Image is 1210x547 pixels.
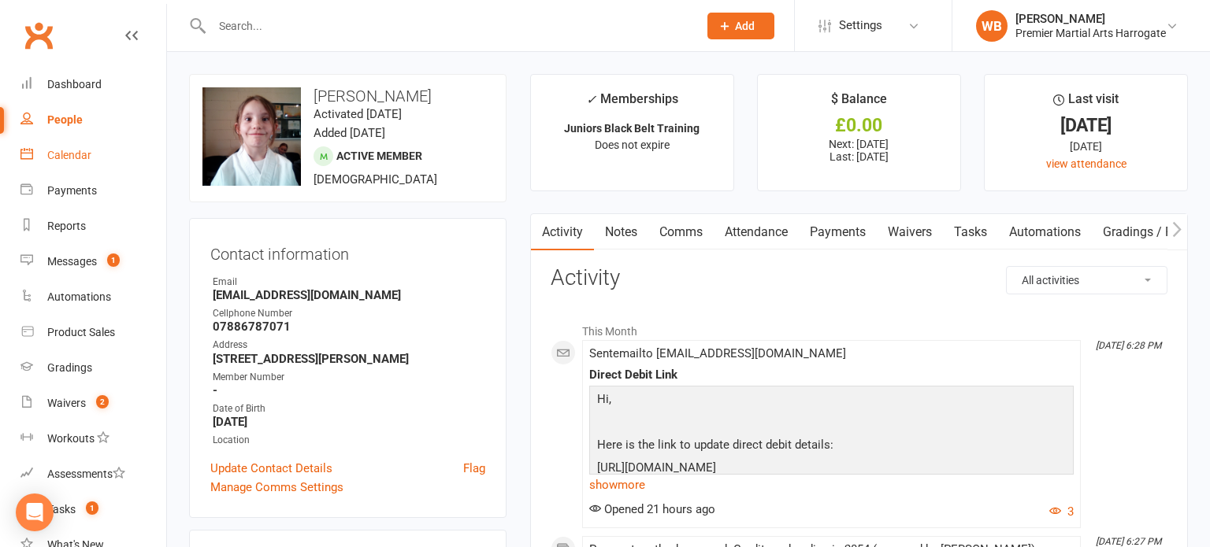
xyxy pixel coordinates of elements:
a: Reports [20,209,166,244]
p: Here is the link to update direct debit details: [593,435,1070,458]
span: [DEMOGRAPHIC_DATA] [314,172,437,187]
a: Activity [531,214,594,250]
div: Direct Debit Link [589,368,1074,382]
a: Tasks 1 [20,492,166,527]
time: Activated [DATE] [314,107,402,121]
strong: [DATE] [213,415,485,429]
div: Premier Martial Arts Harrogate [1015,26,1166,40]
strong: - [213,383,485,397]
span: Sent email to [EMAIL_ADDRESS][DOMAIN_NAME] [589,346,846,360]
h3: [PERSON_NAME] [202,87,493,105]
a: show more [589,474,1074,496]
p: Next: [DATE] Last: [DATE] [772,138,946,163]
div: Workouts [47,432,95,445]
div: Waivers [47,397,86,409]
a: Payments [799,214,877,250]
li: This Month [551,315,1167,340]
button: 3 [1049,502,1074,521]
a: Messages 1 [20,244,166,279]
a: Manage Comms Settings [210,478,343,497]
span: Opened 21 hours ago [589,502,715,516]
a: Payments [20,173,166,209]
div: Gradings [47,361,92,374]
div: [PERSON_NAME] [1015,12,1166,26]
div: Reports [47,220,86,232]
div: Messages [47,255,97,268]
h3: Contact information [210,239,485,263]
div: Calendar [47,149,91,161]
a: Flag [463,459,485,478]
img: image1714498207.png [202,87,301,186]
div: Address [213,338,485,353]
div: $ Balance [831,89,887,117]
a: Automations [20,279,166,315]
div: [DATE] [999,117,1173,134]
i: ✓ [586,92,596,107]
div: Cellphone Number [213,306,485,321]
a: Clubworx [19,16,58,55]
a: Product Sales [20,315,166,350]
h3: Activity [551,266,1167,290]
span: Does not expire [595,139,670,151]
a: Waivers [877,214,943,250]
span: Add [735,20,755,32]
p: Hi, [593,390,1070,412]
span: 2 [96,395,109,408]
strong: 07886787071 [213,320,485,334]
strong: [EMAIL_ADDRESS][DOMAIN_NAME] [213,288,485,302]
div: [DATE] [999,138,1173,155]
a: Automations [998,214,1092,250]
a: Gradings [20,350,166,386]
a: People [20,102,166,138]
div: Dashboard [47,78,102,91]
div: Location [213,433,485,448]
span: 1 [107,253,120,267]
a: Notes [594,214,648,250]
div: People [47,113,83,126]
div: Assessments [47,468,125,480]
div: Tasks [47,503,76,516]
input: Search... [207,15,687,37]
a: Tasks [943,214,998,250]
a: Workouts [20,421,166,456]
i: [DATE] 6:27 PM [1096,536,1161,547]
div: Automations [47,290,111,303]
i: [DATE] 6:28 PM [1096,340,1161,351]
p: [URL][DOMAIN_NAME] [593,458,1070,481]
span: Active member [336,150,422,162]
div: Product Sales [47,326,115,338]
button: Add [707,13,774,39]
strong: [STREET_ADDRESS][PERSON_NAME] [213,352,485,366]
a: Dashboard [20,67,166,102]
strong: Juniors Black Belt Training [564,122,700,135]
time: Added [DATE] [314,126,385,140]
div: £0.00 [772,117,946,134]
span: Settings [839,8,882,43]
div: Open Intercom Messenger [16,493,54,531]
a: Update Contact Details [210,459,332,478]
div: Last visit [1053,89,1119,117]
a: Assessments [20,456,166,492]
a: Attendance [714,214,799,250]
div: Member Number [213,370,485,385]
a: Waivers 2 [20,386,166,421]
a: Comms [648,214,714,250]
a: Calendar [20,138,166,173]
div: Date of Birth [213,401,485,416]
a: view attendance [1046,157,1126,170]
span: 1 [86,501,98,515]
div: Email [213,275,485,290]
div: Memberships [586,89,678,118]
div: Payments [47,184,97,197]
div: WB [976,10,1008,42]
